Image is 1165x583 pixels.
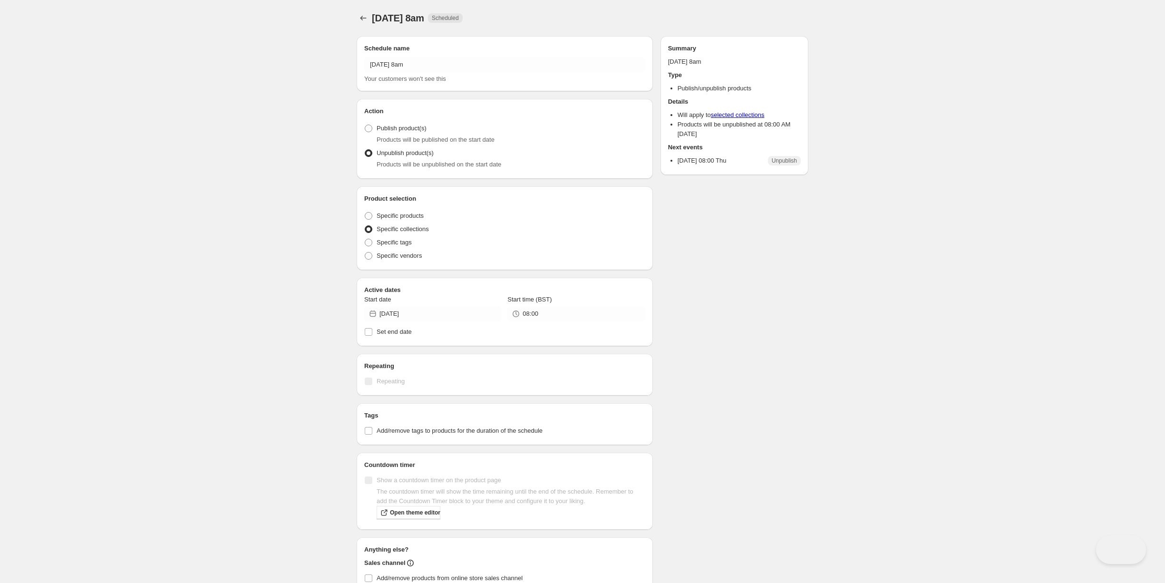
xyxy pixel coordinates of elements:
h2: Active dates [364,285,645,295]
p: [DATE] 08:00 Thu [678,156,727,165]
h2: Countdown timer [364,460,645,470]
h2: Product selection [364,194,645,204]
span: Unpublish [772,157,797,165]
span: Add/remove products from online store sales channel [377,574,523,582]
span: Publish product(s) [377,125,427,132]
span: Repeating [377,378,405,385]
h2: Details [668,97,801,107]
button: Schedules [357,11,370,25]
span: Specific collections [377,225,429,233]
span: Show a countdown timer on the product page [377,476,501,484]
a: Open theme editor [377,506,440,519]
span: Your customers won't see this [364,75,446,82]
h2: Type [668,70,801,80]
span: Specific vendors [377,252,422,259]
span: Set end date [377,328,412,335]
li: Publish/unpublish products [678,84,801,93]
span: Specific tags [377,239,412,246]
iframe: Toggle Customer Support [1096,535,1146,564]
h2: Anything else? [364,545,645,554]
span: Start date [364,296,391,303]
h2: Action [364,107,645,116]
li: Will apply to [678,110,801,120]
h2: Schedule name [364,44,645,53]
h2: Repeating [364,361,645,371]
span: Specific products [377,212,424,219]
h2: Tags [364,411,645,420]
p: [DATE] 8am [668,57,801,67]
span: Unpublish product(s) [377,149,434,156]
span: Add/remove tags to products for the duration of the schedule [377,427,543,434]
span: Products will be unpublished on the start date [377,161,501,168]
span: Start time (BST) [507,296,552,303]
li: Products will be unpublished at 08:00 AM [DATE] [678,120,801,139]
p: The countdown timer will show the time remaining until the end of the schedule. Remember to add t... [377,487,645,506]
h2: Sales channel [364,558,406,568]
h2: Summary [668,44,801,53]
span: Scheduled [432,14,459,22]
span: [DATE] 8am [372,13,424,23]
span: Products will be published on the start date [377,136,495,143]
h2: Next events [668,143,801,152]
a: selected collections [711,111,765,118]
span: Open theme editor [390,509,440,516]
